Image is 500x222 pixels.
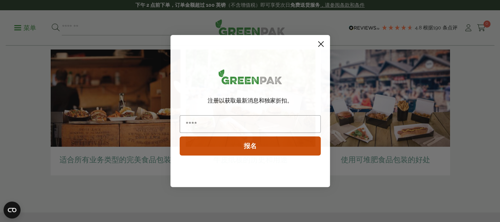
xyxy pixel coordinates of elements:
[180,136,321,156] button: 报名
[180,115,321,133] input: 电子邮件
[315,38,327,50] button: 关闭对话框
[4,201,21,218] button: Open CMP widget
[244,141,257,151] font: 报名
[208,98,293,104] font: 注册以获取最新消息和独家折扣。
[180,66,321,90] img: greenpak_logo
